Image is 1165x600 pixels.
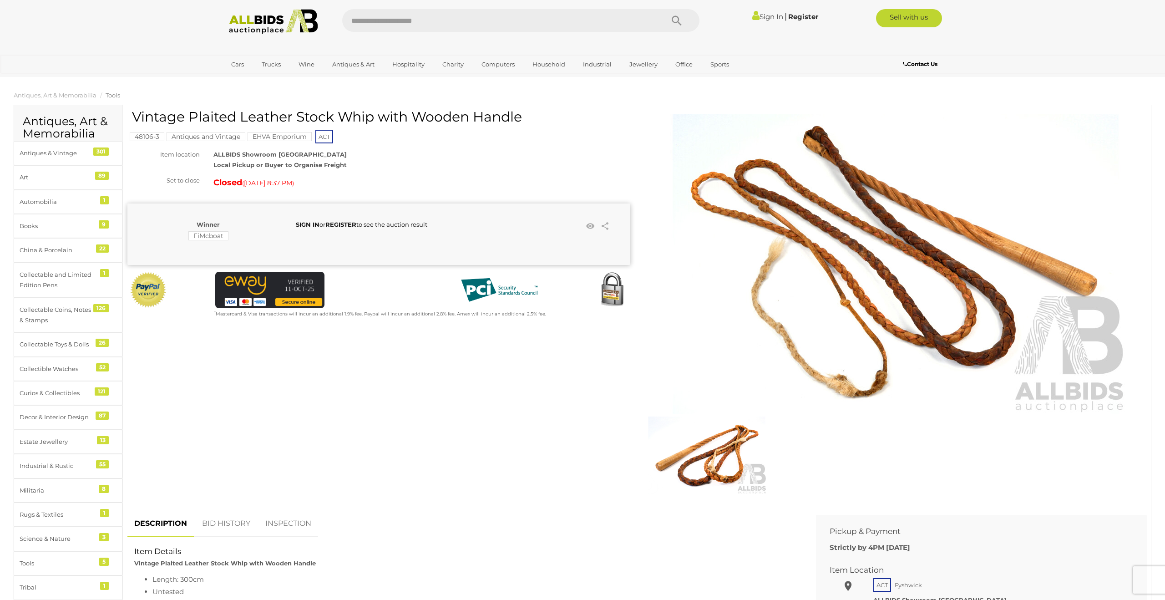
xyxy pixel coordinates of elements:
[14,478,122,503] a: Militaria 8
[20,269,95,291] div: Collectable and Limited Edition Pens
[669,57,699,72] a: Office
[121,149,207,160] div: Item location
[14,298,122,333] a: Collectable Coins, Notes & Stamps 126
[14,381,122,405] a: Curios & Collectibles 121
[20,534,95,544] div: Science & Nature
[892,579,924,591] span: Fyshwick
[386,57,431,72] a: Hospitality
[476,57,521,72] a: Computers
[134,559,316,567] strong: Vintage Plaited Leather Stock Whip with Wooden Handle
[256,57,287,72] a: Trucks
[93,147,109,156] div: 301
[14,551,122,575] a: Tools 5
[20,558,95,569] div: Tools
[20,197,95,207] div: Automobilia
[830,527,1119,536] h2: Pickup & Payment
[95,387,109,396] div: 121
[654,9,699,32] button: Search
[224,9,323,34] img: Allbids.com.au
[454,272,545,308] img: PCI DSS compliant
[14,357,122,381] a: Collectible Watches 52
[646,417,767,495] img: Vintage Plaited Leather Stock Whip with Wooden Handle
[96,244,109,253] div: 22
[95,172,109,180] div: 89
[20,509,95,520] div: Rugs & Textiles
[121,175,207,186] div: Set to close
[14,190,122,214] a: Automobilia 1
[296,221,427,228] span: or to see the auction result
[293,57,320,72] a: Wine
[99,220,109,229] div: 9
[14,141,122,165] a: Antiques & Vintage 301
[20,582,95,593] div: Tribal
[97,436,109,444] div: 13
[215,272,324,308] img: eWAY Payment Gateway
[20,148,95,158] div: Antiques & Vintage
[167,132,245,141] mark: Antiques and Vintage
[99,533,109,541] div: 3
[315,130,333,143] span: ACT
[127,510,194,537] a: DESCRIPTION
[20,388,95,398] div: Curios & Collectibles
[14,430,122,454] a: Estate Jewellery 13
[258,510,318,537] a: INSPECTION
[225,57,250,72] a: Cars
[96,339,109,347] div: 26
[788,12,818,21] a: Register
[752,12,783,21] a: Sign In
[20,305,95,326] div: Collectable Coins, Notes & Stamps
[830,566,1119,575] h2: Item Location
[14,214,122,238] a: Books 9
[20,437,95,447] div: Estate Jewellery
[325,221,356,228] a: REGISTER
[130,133,164,140] a: 48106-3
[152,573,795,585] li: Length: 300cm
[14,92,96,99] a: Antiques, Art & Memorabilia
[244,179,292,187] span: [DATE] 8:37 PM
[14,238,122,262] a: China & Porcelain 22
[213,151,347,158] strong: ALLBIDS Showroom [GEOGRAPHIC_DATA]
[577,57,618,72] a: Industrial
[20,339,95,350] div: Collectable Toys & Dolls
[152,585,795,598] li: Untested
[785,11,787,21] span: |
[14,575,122,600] a: Tribal 1
[14,332,122,356] a: Collectable Toys & Dolls 26
[242,179,294,187] span: ( )
[20,461,95,471] div: Industrial & Rustic
[436,57,470,72] a: Charity
[876,9,942,27] a: Sell with us
[594,272,630,308] img: Secured by Rapid SSL
[20,485,95,496] div: Militaria
[134,547,795,556] h2: Item Details
[96,363,109,371] div: 52
[830,543,910,552] b: Strictly by 4PM [DATE]
[527,57,571,72] a: Household
[188,231,228,240] mark: FiMcboat
[583,219,597,233] li: Watch this item
[213,178,242,188] strong: Closed
[903,61,937,67] b: Contact Us
[100,509,109,517] div: 1
[623,57,664,72] a: Jewellery
[99,558,109,566] div: 5
[663,114,1129,414] img: Vintage Plaited Leather Stock Whip with Wooden Handle
[96,412,109,420] div: 87
[296,221,319,228] a: SIGN IN
[106,92,120,99] a: Tools
[195,510,257,537] a: BID HISTORY
[100,269,109,277] div: 1
[96,460,109,468] div: 55
[14,405,122,429] a: Decor & Interior Design 87
[14,263,122,298] a: Collectable and Limited Edition Pens 1
[20,221,95,231] div: Books
[20,245,95,255] div: China & Porcelain
[99,485,109,493] div: 8
[23,115,113,140] h2: Antiques, Art & Memorabilia
[100,196,109,204] div: 1
[213,161,347,168] strong: Local Pickup or Buyer to Organise Freight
